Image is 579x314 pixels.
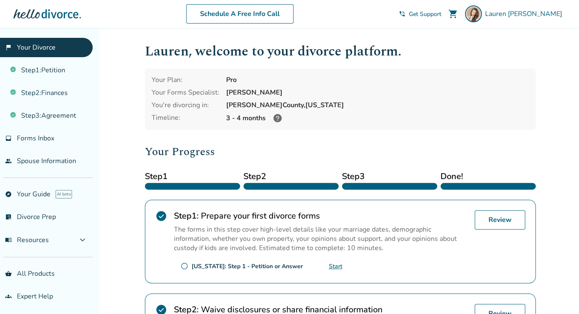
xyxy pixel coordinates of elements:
[399,10,441,18] a: phone_in_talkGet Support
[5,158,12,164] span: people
[155,210,167,222] span: check_circle
[399,11,406,17] span: phone_in_talk
[342,170,437,183] span: Step 3
[226,113,529,123] div: 3 - 4 months
[17,134,54,143] span: Forms Inbox
[192,262,303,270] div: [US_STATE]: Step 1 - Petition or Answer
[152,88,219,97] div: Your Forms Specialist:
[5,293,12,300] span: groups
[186,4,294,24] a: Schedule A Free Info Call
[181,262,188,270] span: radio_button_unchecked
[174,210,468,222] h2: Prepare your first divorce forms
[152,75,219,84] div: Your Plan:
[174,210,199,222] strong: Step 1 :
[152,113,219,123] div: Timeline:
[5,214,12,220] span: list_alt_check
[226,88,529,97] div: [PERSON_NAME]
[5,44,12,51] span: flag_2
[475,210,525,230] a: Review
[5,191,12,198] span: explore
[145,170,240,183] span: Step 1
[5,235,49,245] span: Resources
[145,41,536,62] h1: Lauren , welcome to your divorce platform.
[226,100,529,110] div: [PERSON_NAME] County, [US_STATE]
[226,75,529,84] div: Pro
[243,170,339,183] span: Step 2
[537,274,579,314] iframe: Chat Widget
[152,100,219,110] div: You're divorcing in:
[409,10,441,18] span: Get Support
[174,225,468,253] p: The forms in this step cover high-level details like your marriage dates, demographic information...
[485,9,566,18] span: Lauren [PERSON_NAME]
[5,135,12,142] span: inbox
[329,262,342,270] a: Start
[440,170,536,183] span: Done!
[5,270,12,277] span: shopping_basket
[145,143,536,160] h2: Your Progress
[5,237,12,243] span: menu_book
[465,5,482,22] img: Lauren Hasz
[448,9,458,19] span: shopping_cart
[56,190,72,198] span: AI beta
[77,235,88,245] span: expand_more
